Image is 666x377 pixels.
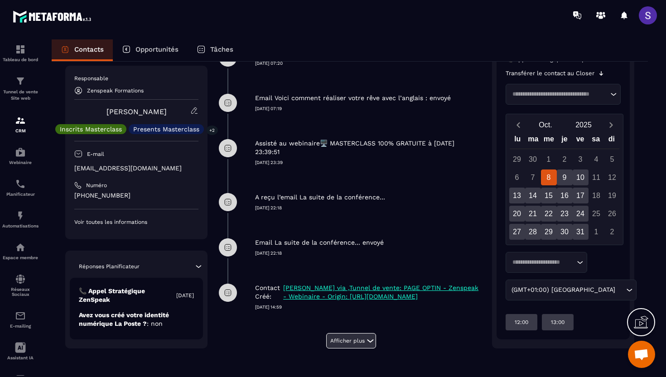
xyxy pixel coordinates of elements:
[557,169,573,185] div: 9
[589,224,604,240] div: 1
[255,106,483,112] p: [DATE] 07:19
[15,115,26,126] img: formation
[255,139,481,156] p: Assisté au webinaire🖥️ MASTERCLASS 100% GRATUITE à [DATE] 23:39:51
[557,151,573,167] div: 2
[573,188,589,203] div: 17
[509,151,525,167] div: 29
[15,242,26,253] img: automations
[86,182,107,189] p: Numéro
[2,128,39,133] p: CRM
[604,169,620,185] div: 12
[2,140,39,172] a: automationsautomationsWebinaire
[2,37,39,69] a: formationformationTableau de bord
[557,206,573,222] div: 23
[557,188,573,203] div: 16
[509,188,525,203] div: 13
[2,160,39,165] p: Webinaire
[2,223,39,228] p: Automatisations
[628,341,655,368] div: Ouvrir le chat
[60,126,122,132] p: Inscrits Masterclass
[565,117,603,133] button: Open years overlay
[604,224,620,240] div: 2
[326,333,376,348] button: Afficher plus
[506,280,637,300] div: Search for option
[87,87,144,94] p: Zenspeak Formations
[147,320,163,327] span: : non
[588,133,604,149] div: sa
[589,206,604,222] div: 25
[509,224,525,240] div: 27
[603,119,619,131] button: Next month
[526,133,541,149] div: ma
[283,284,481,301] p: [PERSON_NAME] via ,Tunnel de vente: PAGE OPTIN - Zenspeak - Webinaire - Origin: [URL][DOMAIN_NAME]
[557,224,573,240] div: 30
[2,235,39,267] a: automationsautomationsEspace membre
[589,188,604,203] div: 18
[210,45,233,53] p: Tâches
[573,151,589,167] div: 3
[603,133,619,149] div: di
[15,76,26,87] img: formation
[2,304,39,335] a: emailemailE-mailing
[506,252,587,273] div: Search for option
[15,179,26,189] img: scheduler
[79,263,140,270] p: Réponses Planificateur
[509,285,617,295] span: (GMT+01:00) [GEOGRAPHIC_DATA]
[510,119,526,131] button: Previous month
[2,192,39,197] p: Planificateur
[589,169,604,185] div: 11
[506,70,594,77] p: Transférer le contact au Closer
[510,133,619,240] div: Calendar wrapper
[526,117,565,133] button: Open months overlay
[604,188,620,203] div: 19
[509,206,525,222] div: 20
[74,164,198,173] p: [EMAIL_ADDRESS][DOMAIN_NAME]
[74,45,104,53] p: Contacts
[551,319,565,326] p: 13:00
[255,250,483,256] p: [DATE] 22:18
[573,169,589,185] div: 10
[509,169,525,185] div: 6
[510,151,619,240] div: Calendar days
[506,84,621,105] div: Search for option
[541,188,557,203] div: 15
[255,193,385,202] p: A reçu l’email La suite de la conférence...
[525,169,541,185] div: 7
[206,126,218,135] p: +2
[2,324,39,329] p: E-mailing
[15,210,26,221] img: automations
[2,287,39,297] p: Réseaux Sociaux
[255,60,483,67] p: [DATE] 07:20
[2,355,39,360] p: Assistant IA
[541,224,557,240] div: 29
[106,107,167,116] a: [PERSON_NAME]
[176,292,194,299] p: [DATE]
[2,335,39,367] a: Assistant IA
[87,150,104,158] p: E-mail
[74,218,198,226] p: Voir toutes les informations
[541,206,557,222] div: 22
[255,159,483,166] p: [DATE] 23:39
[255,94,451,102] p: Email Voici comment réaliser votre rêve avec l’anglais : envoyé
[604,151,620,167] div: 5
[525,224,541,240] div: 28
[509,258,574,267] input: Search for option
[2,255,39,260] p: Espace membre
[2,172,39,203] a: schedulerschedulerPlanificateur
[2,57,39,62] p: Tableau de bord
[617,285,624,295] input: Search for option
[255,238,384,247] p: Email La suite de la conférence... envoyé
[255,205,483,211] p: [DATE] 22:18
[188,39,242,61] a: Tâches
[557,133,573,149] div: je
[74,75,198,82] p: Responsable
[15,44,26,55] img: formation
[255,304,483,310] p: [DATE] 14:59
[541,133,557,149] div: me
[113,39,188,61] a: Opportunités
[2,108,39,140] a: formationformationCRM
[525,206,541,222] div: 21
[133,126,199,132] p: Presents Masterclass
[2,267,39,304] a: social-networksocial-networkRéseaux Sociaux
[604,206,620,222] div: 26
